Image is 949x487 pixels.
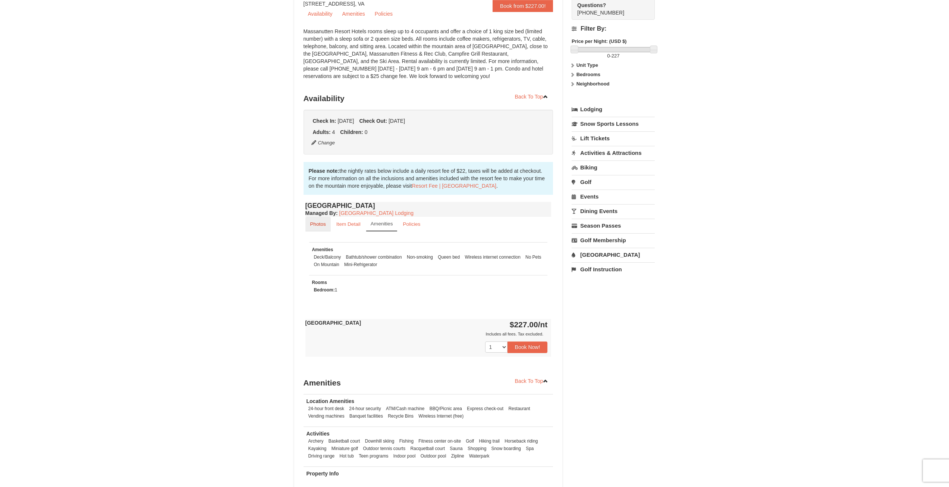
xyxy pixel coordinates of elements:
li: Archery [307,437,326,445]
span: /nt [538,320,548,329]
div: the nightly rates below include a daily resort fee of $22, taxes will be added at checkout. For m... [304,162,553,195]
strong: Adults: [313,129,331,135]
li: Golf [464,437,476,445]
li: Wireless internet connection [463,253,522,261]
a: Season Passes [572,219,655,232]
a: Amenities [337,8,369,19]
li: Snow boarding [490,445,523,452]
li: Wireless Internet (free) [417,412,465,420]
strong: Price per Night: (USD $) [572,38,626,44]
li: Non-smoking [405,253,435,261]
li: Miniature golf [330,445,360,452]
li: Hot tub [338,452,356,460]
h3: Availability [304,91,553,106]
strong: Neighborhood [576,81,610,87]
li: Queen bed [436,253,462,261]
li: Express check-out [465,405,505,412]
span: [DATE] [337,118,354,124]
strong: Check In: [313,118,336,124]
li: 24-hour security [347,405,383,412]
strong: Unit Type [576,62,598,68]
strong: Please note: [309,168,339,174]
a: Availability [304,8,337,19]
strong: Check Out: [359,118,387,124]
li: Vending machines [307,412,346,420]
a: Events [572,190,655,203]
a: Amenities [366,217,397,231]
span: 0 [365,129,368,135]
a: Lodging [572,103,655,116]
small: Rooms [312,280,327,285]
h4: [GEOGRAPHIC_DATA] [305,202,552,209]
li: Outdoor tennis courts [361,445,407,452]
span: [DATE] [389,118,405,124]
a: Lift Tickets [572,131,655,145]
li: 1 [312,286,339,294]
button: Book Now! [508,341,548,353]
a: Golf Membership [572,233,655,247]
li: Hiking trail [477,437,502,445]
a: Item Detail [331,217,365,231]
li: Recycle Bins [386,412,415,420]
li: Zipline [449,452,466,460]
button: Change [311,139,336,147]
a: Back To Top [510,91,553,102]
strong: [GEOGRAPHIC_DATA] [305,320,361,326]
li: Driving range [307,452,337,460]
li: Deck/Balcony [312,253,343,261]
small: Item Detail [336,221,361,227]
span: Managed By [305,210,336,216]
li: On Mountain [312,261,341,268]
a: [GEOGRAPHIC_DATA] Lodging [339,210,414,216]
li: Restaurant [506,405,532,412]
li: Mini-Refrigerator [342,261,379,268]
li: BBQ/Picnic area [428,405,464,412]
strong: Children: [340,129,363,135]
h3: Amenities [304,375,553,390]
div: Includes all fees. Tax excluded. [305,330,548,338]
strong: Property Info [307,471,339,477]
label: - [572,52,655,60]
li: Fitness center on-site [417,437,463,445]
li: 24-hour front desk [307,405,346,412]
li: Basketball court [327,437,362,445]
strong: : [305,210,338,216]
small: Policies [403,221,420,227]
strong: Bedrooms [576,72,600,77]
li: Downhill skiing [363,437,396,445]
a: Photos [305,217,331,231]
span: 227 [612,53,620,59]
li: Banquet facilities [348,412,385,420]
li: Teen programs [357,452,390,460]
li: Indoor pool [392,452,418,460]
strong: Activities [307,431,330,437]
a: Policies [398,217,425,231]
span: 0 [607,53,610,59]
li: Shopping [466,445,488,452]
a: Biking [572,160,655,174]
li: ATM/Cash machine [384,405,427,412]
a: Resort Fee | [GEOGRAPHIC_DATA] [412,183,496,189]
small: Photos [310,221,326,227]
a: [GEOGRAPHIC_DATA] [572,248,655,262]
span: 4 [332,129,335,135]
span: [PHONE_NUMBER] [577,1,641,16]
li: Kayaking [307,445,329,452]
strong: Questions? [577,2,606,8]
a: Activities & Attractions [572,146,655,160]
a: Policies [370,8,397,19]
a: Snow Sports Lessons [572,117,655,131]
li: Spa [524,445,535,452]
li: Sauna [448,445,464,452]
li: No Pets [524,253,543,261]
small: Amenities [312,247,333,252]
a: Dining Events [572,204,655,218]
a: Back To Top [510,375,553,387]
li: Bathtub/shower combination [344,253,404,261]
strong: Bedroom: [314,287,335,293]
li: Horseback riding [503,437,540,445]
div: Massanutten Resort Hotels rooms sleep up to 4 occupants and offer a choice of 1 king size bed (li... [304,28,553,87]
a: Golf Instruction [572,262,655,276]
li: Outdoor pool [419,452,448,460]
li: Racquetball court [408,445,447,452]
